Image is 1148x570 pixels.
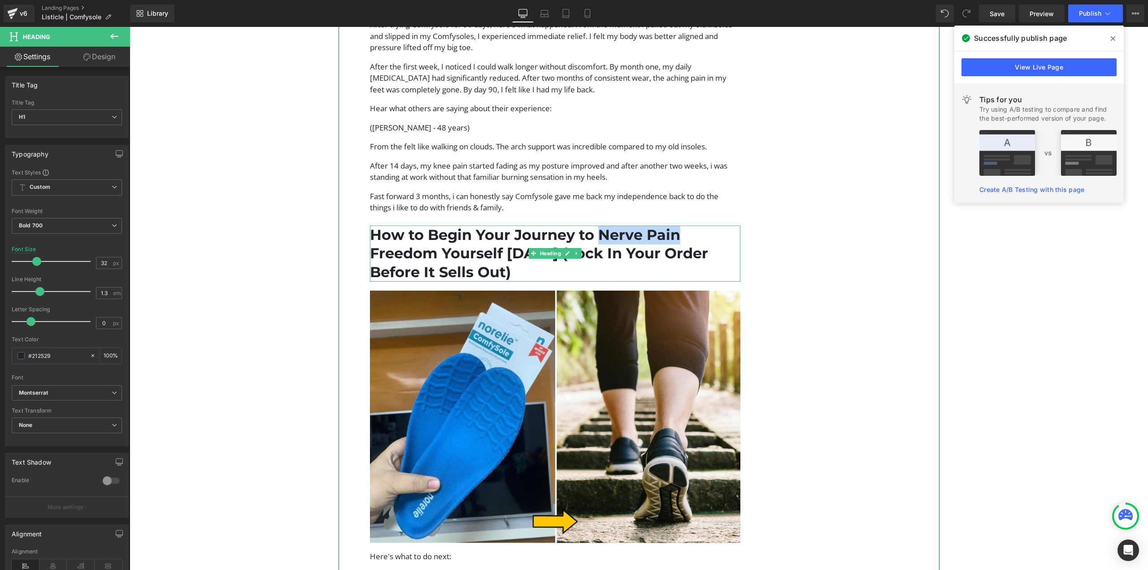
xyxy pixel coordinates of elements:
a: Landing Pages [42,4,130,12]
a: v6 [4,4,35,22]
div: Font Weight [12,208,122,214]
p: Here's what to do next: [240,524,611,535]
p: After the first week, I noticed I could walk longer without discomfort. By month one, my daily [M... [240,34,611,69]
div: Line Height [12,276,122,283]
img: light.svg [961,94,972,105]
button: Publish [1068,4,1123,22]
button: Redo [957,4,975,22]
div: Tips for you [979,94,1117,105]
span: Heading [409,221,433,232]
a: New Library [130,4,174,22]
p: Fast forward 3 months, i can honestly say Comfysole gave me back my independence back to do the t... [240,164,611,187]
div: Enable [12,477,94,486]
a: Mobile [577,4,598,22]
span: Heading [23,33,50,40]
div: Try using A/B testing to compare and find the best-performed version of your page. [979,105,1117,123]
span: Preview [1030,9,1054,18]
p: ([PERSON_NAME] - 48 years) [240,95,611,107]
div: Alignment [12,548,122,555]
a: Laptop [534,4,555,22]
span: Publish [1079,10,1101,17]
a: Create A/B Testing with this page [979,186,1084,193]
div: Typography [12,145,48,158]
span: Save [990,9,1004,18]
div: Text Styles [12,169,122,176]
div: Text Transform [12,408,122,414]
span: Listicle | Comfysole [42,13,101,21]
div: Alignment [12,525,42,538]
div: v6 [18,8,29,19]
span: Library [147,9,168,17]
span: px [113,320,121,326]
a: Desktop [512,4,534,22]
div: Title Tag [12,76,38,89]
b: None [19,422,33,428]
div: Open Intercom Messenger [1118,540,1139,561]
b: H1 [19,113,25,120]
button: More settings [5,496,128,518]
span: em [113,290,121,296]
a: Design [67,47,132,67]
input: Color [28,351,86,361]
div: Text Shadow [12,453,51,466]
div: Letter Spacing [12,306,122,313]
div: % [100,348,122,364]
div: Font Size [12,246,36,252]
p: After 14 days, my knee pain started fading as my posture improved and after another two weeks, i ... [240,133,611,156]
a: View Live Page [961,58,1117,76]
p: From the felt like walking on clouds. The arch support was incredible compared to my old insoles. [240,114,611,126]
i: Montserrat [19,389,48,397]
button: Undo [936,4,954,22]
a: Preview [1019,4,1065,22]
a: Expand / Collapse [443,221,452,232]
button: More [1126,4,1144,22]
b: Bold 700 [19,222,43,229]
a: Tablet [555,4,577,22]
div: Text Color [12,336,122,343]
div: Font [12,374,122,381]
b: Custom [30,183,50,191]
p: Hear what others are saying about their experience: [240,76,611,87]
img: tip.png [979,130,1117,176]
span: px [113,260,121,266]
p: More settings [48,503,83,511]
span: Successfully publish page [974,33,1067,44]
div: Title Tag [12,100,122,106]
